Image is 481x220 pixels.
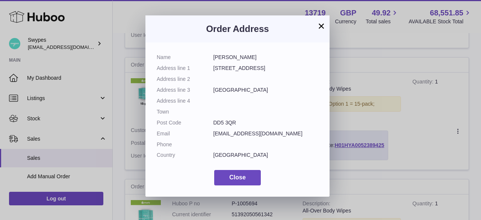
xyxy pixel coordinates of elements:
dt: Country [157,152,213,159]
dd: DD5 3QR [213,119,319,126]
dt: Address line 3 [157,86,213,94]
dt: Address line 2 [157,76,213,83]
dt: Name [157,54,213,61]
dt: Email [157,130,213,137]
dt: Address line 4 [157,97,213,105]
dt: Phone [157,141,213,148]
dd: [GEOGRAPHIC_DATA] [213,152,319,159]
h3: Order Address [157,23,318,35]
button: × [317,21,326,30]
dd: [GEOGRAPHIC_DATA] [213,86,319,94]
dt: Town [157,108,213,115]
dt: Address line 1 [157,65,213,72]
dd: ‎ [213,76,319,83]
dt: Post Code [157,119,213,126]
dd: [STREET_ADDRESS] [213,65,319,72]
dd: [EMAIL_ADDRESS][DOMAIN_NAME] [213,130,319,137]
span: Close [229,174,246,181]
dd: [PERSON_NAME] [213,54,319,61]
button: Close [214,170,261,185]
